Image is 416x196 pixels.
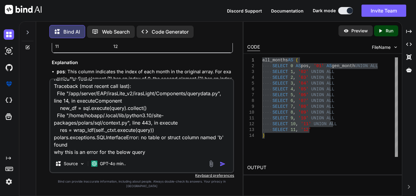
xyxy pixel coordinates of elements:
[271,8,304,14] button: Documentation
[301,122,311,126] span: '11'
[293,104,296,109] span: ,
[393,45,398,50] img: chevron down
[314,122,327,126] span: UNION
[152,28,189,35] p: Code Generator
[63,28,80,35] p: Bind AI
[247,69,254,75] div: 3
[298,81,309,86] span: '04'
[247,44,260,51] div: CODE
[4,29,14,40] img: darkChat
[291,127,296,132] span: 11
[273,127,288,132] span: SELECT
[247,75,254,81] div: 4
[49,173,234,178] p: Keyboard preferences
[291,69,293,74] span: 1
[291,93,293,97] span: 5
[291,75,293,80] span: 2
[247,127,254,133] div: 13
[273,116,288,121] span: SELECT
[327,116,334,121] span: ALL
[291,116,293,121] span: 9
[313,8,336,14] span: Dark mode
[293,116,296,121] span: ,
[291,122,296,126] span: 10
[311,87,324,92] span: UNION
[244,161,402,175] h2: OUTPUT
[298,69,309,74] span: '02'
[273,110,288,115] span: SELECT
[361,5,406,17] button: Invite Team
[247,121,254,127] div: 12
[273,75,288,80] span: SELECT
[102,28,130,35] p: Web Search
[57,69,65,75] code: pos
[311,116,324,121] span: UNION
[4,62,14,73] img: githubDark
[296,58,298,63] span: (
[327,75,334,80] span: ALL
[247,81,254,86] div: 5
[311,69,324,74] span: UNION
[52,40,110,53] td: 11
[327,93,334,97] span: ALL
[293,81,296,86] span: ,
[311,104,324,109] span: UNION
[291,104,293,109] span: 7
[309,64,311,68] span: ,
[4,79,14,89] img: premium
[329,122,337,126] span: ALL
[291,64,293,68] span: 0
[247,133,254,139] div: 14
[298,104,309,109] span: '08'
[247,110,254,115] div: 10
[293,93,296,97] span: ,
[247,104,254,110] div: 9
[298,98,309,103] span: '07'
[247,98,254,104] div: 8
[351,28,368,34] p: Preview
[110,40,233,53] td: 12
[311,98,324,103] span: UNION
[314,64,324,68] span: '01'
[227,8,262,13] span: Discord Support
[271,8,304,13] span: Documentation
[291,110,293,115] span: 8
[273,87,288,92] span: SELECT
[273,93,288,97] span: SELECT
[293,87,296,92] span: ,
[311,110,324,115] span: UNION
[293,98,296,103] span: ,
[296,64,301,68] span: AS
[327,104,334,109] span: ALL
[327,87,334,92] span: ALL
[64,161,78,167] p: Source
[220,161,226,167] img: icon
[343,28,349,34] img: preview
[311,75,324,80] span: UNION
[327,98,334,103] span: ALL
[91,161,97,167] img: GPT-4o mini
[247,92,254,98] div: 7
[5,5,42,14] img: Bind AI
[50,79,233,155] textarea: ERROR - Error occurred in querydata component: no table or struct column named 'b' found Tracebac...
[273,64,288,68] span: SELECT
[273,122,288,126] span: SELECT
[327,69,334,74] span: ALL
[49,179,234,188] p: Bind can provide inaccurate information, including about people. Always double-check its answers....
[298,116,309,121] span: '10'
[311,93,324,97] span: UNION
[52,59,233,66] h3: Explanation
[293,75,296,80] span: ,
[327,110,334,115] span: ALL
[301,64,308,68] span: pos
[291,98,293,103] span: 6
[4,46,14,56] img: darkAi-studio
[386,28,393,34] p: Run
[301,127,311,132] span: '12'
[372,44,391,50] span: FileName
[4,95,14,106] img: cloudideIcon
[273,69,288,74] span: SELECT
[298,93,309,97] span: '06'
[273,98,288,103] span: SELECT
[327,81,334,86] span: ALL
